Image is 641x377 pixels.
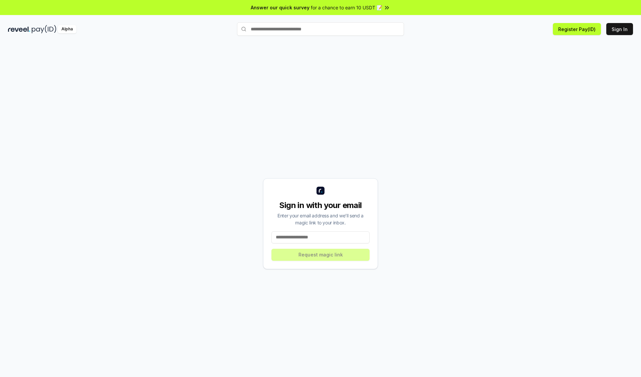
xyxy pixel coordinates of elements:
div: Sign in with your email [271,200,370,211]
span: for a chance to earn 10 USDT 📝 [311,4,382,11]
span: Answer our quick survey [251,4,309,11]
img: reveel_dark [8,25,30,33]
button: Sign In [606,23,633,35]
div: Enter your email address and we’ll send a magic link to your inbox. [271,212,370,226]
button: Register Pay(ID) [553,23,601,35]
div: Alpha [58,25,76,33]
img: logo_small [316,187,325,195]
img: pay_id [32,25,56,33]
